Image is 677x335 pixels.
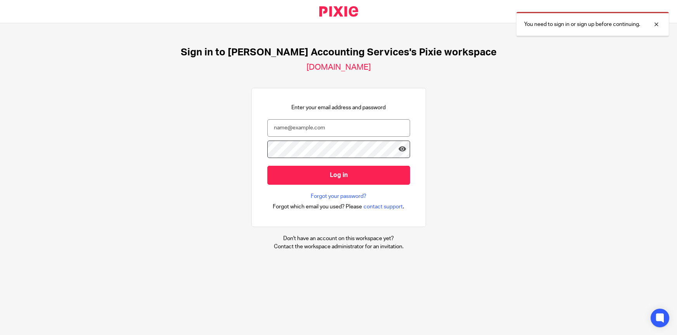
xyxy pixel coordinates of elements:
a: Forgot your password? [311,192,366,200]
h1: Sign in to [PERSON_NAME] Accounting Services's Pixie workspace [181,46,497,58]
p: Contact the workspace administrator for an invitation. [274,243,403,251]
p: Enter your email address and password [291,104,386,112]
span: contact support [364,203,403,211]
p: You need to sign in or sign up before continuing. [524,21,640,28]
input: name@example.com [267,119,410,137]
p: Don't have an account on this workspace yet? [274,235,403,242]
div: . [273,202,404,211]
input: Log in [267,166,410,185]
span: Forgot which email you used? Please [273,203,362,211]
h2: [DOMAIN_NAME] [306,62,371,72]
